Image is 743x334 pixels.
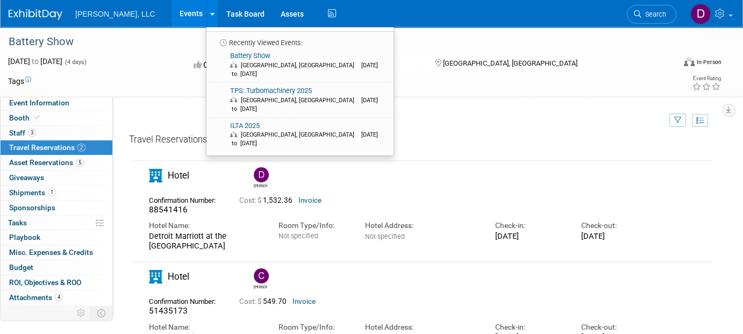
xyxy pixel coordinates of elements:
[149,221,262,231] div: Hotel Name:
[581,221,652,231] div: Check-out:
[292,297,316,305] a: Invoice
[28,129,36,137] span: 3
[149,231,262,251] div: Detroit Marriott at the [GEOGRAPHIC_DATA]
[129,133,713,150] div: Travel Reservations:
[365,221,478,231] div: Hotel Address:
[9,188,56,197] span: Shipments
[75,10,155,18] span: [PERSON_NAME], LLC
[5,32,661,52] div: Battery Show
[239,297,291,305] span: 549.70
[298,196,322,204] a: Invoice
[77,144,85,152] span: 2
[9,143,85,152] span: Travel Reservations
[254,283,267,290] div: Cody Robinet
[9,173,44,182] span: Giveaways
[239,196,297,204] span: 1,532.36
[9,9,62,20] img: ExhibitDay
[674,117,682,124] i: Filter by Traveler
[9,278,81,287] span: ROI, Objectives & ROO
[30,57,40,66] span: to
[230,97,378,112] span: [DATE] to [DATE]
[239,297,263,305] span: Cost: $
[55,293,63,301] span: 4
[210,118,389,152] a: ILTA 2025 [GEOGRAPHIC_DATA], [GEOGRAPHIC_DATA] [DATE] to [DATE]
[9,263,33,272] span: Budget
[581,322,652,332] div: Check-out:
[8,76,31,87] td: Tags
[278,221,349,231] div: Room Type/Info:
[684,58,695,66] img: Format-Inperson.png
[1,275,112,290] a: ROI, Objectives & ROO
[168,271,189,282] span: Hotel
[278,232,318,240] span: Not specified
[627,5,676,24] a: Search
[9,129,36,137] span: Staff
[1,111,112,125] a: Booth
[1,260,112,275] a: Budget
[692,76,721,81] div: Event Rating
[1,155,112,170] a: Asset Reservations5
[34,115,40,120] i: Booth reservation complete
[9,203,55,212] span: Sponsorships
[1,290,112,305] a: Attachments4
[230,62,378,77] span: [DATE] to [DATE]
[48,188,56,196] span: 1
[1,126,112,140] a: Staff3
[616,56,721,72] div: Event Format
[443,59,577,67] span: [GEOGRAPHIC_DATA], [GEOGRAPHIC_DATA]
[72,306,91,320] td: Personalize Event Tab Strip
[278,322,349,332] div: Room Type/Info:
[1,216,112,230] a: Tasks
[495,231,565,241] div: [DATE]
[641,10,666,18] span: Search
[1,140,112,155] a: Travel Reservations2
[9,233,40,241] span: Playbook
[1,96,112,110] a: Event Information
[241,62,360,69] span: [GEOGRAPHIC_DATA], [GEOGRAPHIC_DATA]
[495,322,565,332] div: Check-in:
[8,57,62,66] span: [DATE] [DATE]
[1,245,112,260] a: Misc. Expenses & Credits
[365,322,478,332] div: Hotel Address:
[254,268,269,283] img: Cody Robinet
[149,322,262,332] div: Hotel Name:
[9,158,84,167] span: Asset Reservations
[76,159,84,167] span: 5
[210,48,389,82] a: Battery Show [GEOGRAPHIC_DATA], [GEOGRAPHIC_DATA] [DATE] to [DATE]
[254,167,269,182] img: Drew Vollbrecht
[9,98,69,107] span: Event Information
[149,294,223,306] div: Confirmation Number:
[1,201,112,215] a: Sponsorships
[149,193,223,205] div: Confirmation Number:
[91,306,113,320] td: Toggle Event Tabs
[495,221,565,231] div: Check-in:
[254,182,267,189] div: Drew Vollbrecht
[8,218,27,227] span: Tasks
[190,56,417,75] div: Committed
[241,131,360,138] span: [GEOGRAPHIC_DATA], [GEOGRAPHIC_DATA]
[210,83,389,117] a: TPS: Turbomachinery 2025 [GEOGRAPHIC_DATA], [GEOGRAPHIC_DATA] [DATE] to [DATE]
[9,293,63,302] span: Attachments
[696,58,721,66] div: In-Person
[581,231,652,241] div: [DATE]
[149,270,162,283] i: Hotel
[1,170,112,185] a: Giveaways
[251,167,270,189] div: Drew Vollbrecht
[9,248,93,257] span: Misc. Expenses & Credits
[365,232,405,240] span: Not specified
[241,97,360,104] span: [GEOGRAPHIC_DATA], [GEOGRAPHIC_DATA]
[64,59,87,66] span: (4 days)
[9,113,42,122] span: Booth
[149,205,188,215] span: 88541416
[239,196,263,204] span: Cost: $
[251,268,270,290] div: Cody Robinet
[690,4,711,24] img: Drew Vollbrecht
[206,31,394,48] li: Recently Viewed Events:
[1,186,112,200] a: Shipments1
[168,170,189,181] span: Hotel
[149,306,188,316] span: 51435173
[1,230,112,245] a: Playbook
[149,169,162,182] i: Hotel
